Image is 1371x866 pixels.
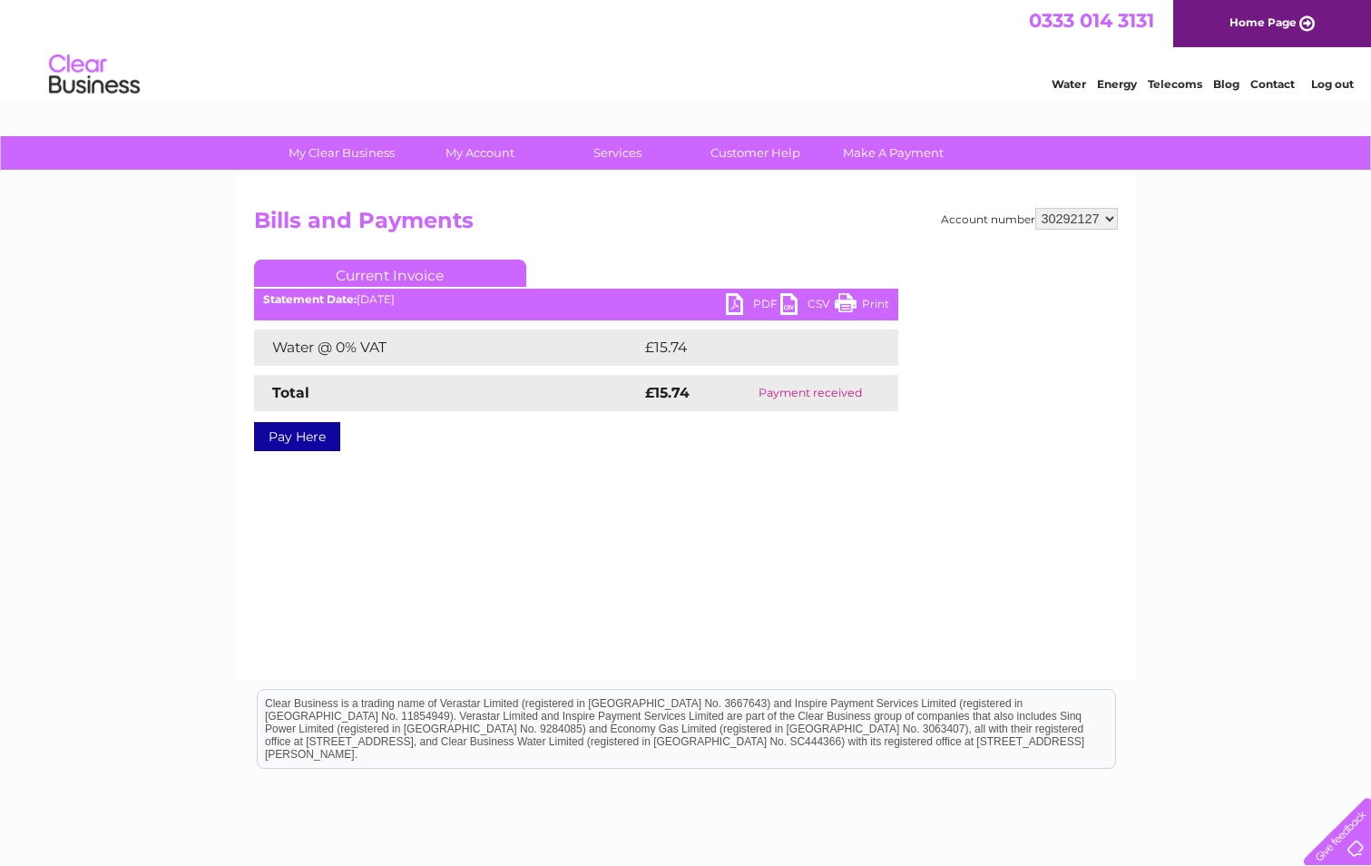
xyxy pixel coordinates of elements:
a: My Clear Business [267,136,416,170]
a: CSV [780,293,835,320]
div: Account number [941,208,1118,230]
a: Energy [1097,77,1137,91]
a: 0333 014 3131 [1029,9,1154,32]
td: Payment received [723,375,897,411]
a: Services [543,136,692,170]
a: Print [835,293,889,320]
strong: Total [272,384,309,401]
h2: Bills and Payments [254,208,1118,242]
a: Make A Payment [818,136,968,170]
td: £15.74 [641,330,859,366]
div: [DATE] [254,293,898,306]
a: Water [1052,77,1086,91]
b: Statement Date: [263,292,357,306]
a: Current Invoice [254,260,526,287]
a: Log out [1311,77,1354,91]
div: Clear Business is a trading name of Verastar Limited (registered in [GEOGRAPHIC_DATA] No. 3667643... [258,10,1115,88]
a: PDF [726,293,780,320]
img: logo.png [48,47,141,103]
a: Customer Help [681,136,830,170]
a: Telecoms [1148,77,1202,91]
a: My Account [405,136,554,170]
a: Pay Here [254,422,340,451]
td: Water @ 0% VAT [254,330,641,366]
a: Contact [1250,77,1295,91]
strong: £15.74 [645,384,690,401]
a: Blog [1213,77,1239,91]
